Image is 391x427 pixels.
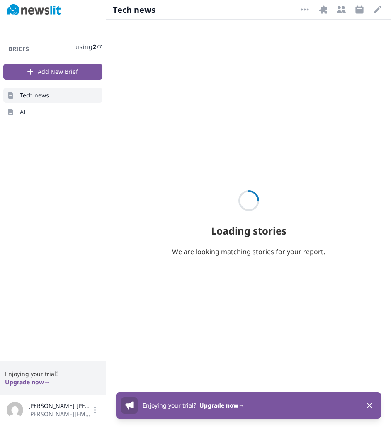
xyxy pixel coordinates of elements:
[75,43,102,51] span: using / 7
[3,64,102,80] button: Add New Brief
[3,104,102,119] a: AI
[28,410,91,418] span: [PERSON_NAME][EMAIL_ADDRESS][DOMAIN_NAME]
[20,108,26,116] span: AI
[199,401,244,410] button: Upgrade now
[44,378,50,386] span: →
[143,401,196,409] span: Enjoying your trial?
[5,378,50,386] button: Upgrade now
[5,370,101,378] span: Enjoying your trial?
[7,4,61,16] img: Newslit
[162,242,335,257] p: We are looking matching stories for your report.
[28,402,91,410] span: [PERSON_NAME] [PERSON_NAME]
[3,88,102,103] a: Tech news
[93,43,97,51] span: 2
[20,91,49,99] span: Tech news
[3,45,34,53] h3: Briefs
[7,402,99,418] button: [PERSON_NAME] [PERSON_NAME][PERSON_NAME][EMAIL_ADDRESS][DOMAIN_NAME]
[211,219,287,238] h2: Loading stories
[113,4,156,16] span: Tech news
[238,401,244,409] span: →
